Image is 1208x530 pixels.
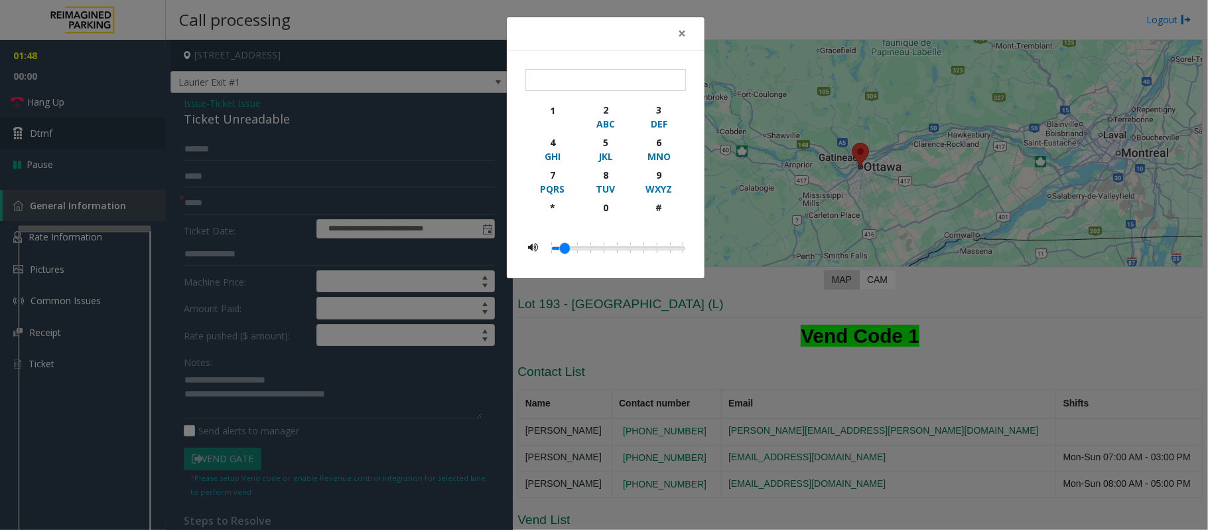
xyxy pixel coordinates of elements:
li: 0.2 [598,239,611,256]
span: × [678,24,686,43]
li: 0.4 [651,239,664,256]
div: 1 [534,104,570,118]
div: DEF [641,117,677,131]
div: TUV [587,182,624,196]
button: 4GHI [525,133,579,165]
li: 0.3 [624,239,638,256]
div: 2 [587,103,624,117]
button: Close [669,17,695,50]
div: GHI [534,149,570,163]
div: WXYZ [641,182,677,196]
button: 9WXYZ [632,165,686,198]
li: 0.1 [571,239,584,256]
li: 0.5 [677,239,683,256]
div: JKL [587,149,624,163]
div: 8 [587,168,624,182]
div: # [641,201,677,215]
a: Drag [560,243,570,254]
li: 0 [551,239,558,256]
button: 6MNO [632,133,686,165]
button: 7PQRS [525,165,579,198]
div: ABC [587,117,624,131]
li: 0.15 [584,239,598,256]
li: 0.45 [664,239,677,256]
button: 5JKL [578,133,632,165]
div: 9 [641,168,677,182]
button: 2ABC [578,100,632,133]
div: 5 [587,135,624,149]
li: 0.35 [638,239,651,256]
button: 0 [578,198,632,229]
div: 3 [641,103,677,117]
button: # [632,198,686,229]
div: 4 [534,135,570,149]
button: 3DEF [632,100,686,133]
button: 1 [525,100,579,133]
div: MNO [641,149,677,163]
div: 0 [587,201,624,215]
button: 8TUV [578,165,632,198]
div: 6 [641,135,677,149]
div: 7 [534,168,570,182]
div: PQRS [534,182,570,196]
li: 0.25 [611,239,624,256]
li: 0.05 [558,239,571,256]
